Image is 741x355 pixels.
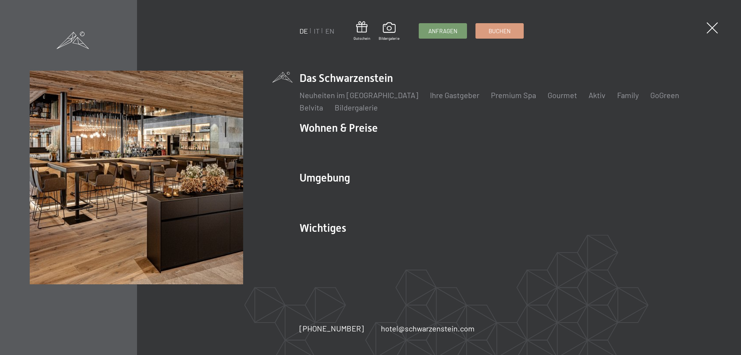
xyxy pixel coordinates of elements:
a: DE [299,27,308,35]
a: Buchen [476,24,523,38]
a: GoGreen [650,90,679,100]
a: Family [617,90,639,100]
span: Gutschein [354,36,370,41]
a: Gutschein [354,21,370,41]
a: Gourmet [548,90,577,100]
a: Belvita [299,103,323,112]
a: Ihre Gastgeber [430,90,479,100]
span: [PHONE_NUMBER] [299,324,364,333]
a: Anfragen [419,24,467,38]
a: hotel@schwarzenstein.com [381,323,475,334]
a: Neuheiten im [GEOGRAPHIC_DATA] [299,90,418,100]
a: IT [314,27,320,35]
span: Bildergalerie [379,36,399,41]
a: Premium Spa [491,90,536,100]
a: Bildergalerie [379,22,399,41]
span: Buchen [489,27,511,35]
span: Anfragen [428,27,457,35]
a: [PHONE_NUMBER] [299,323,364,334]
img: Wellnesshotel Südtirol SCHWARZENSTEIN - Wellnessurlaub in den Alpen, Wandern und Wellness [30,71,243,284]
a: EN [325,27,334,35]
a: Bildergalerie [335,103,378,112]
a: Aktiv [589,90,606,100]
